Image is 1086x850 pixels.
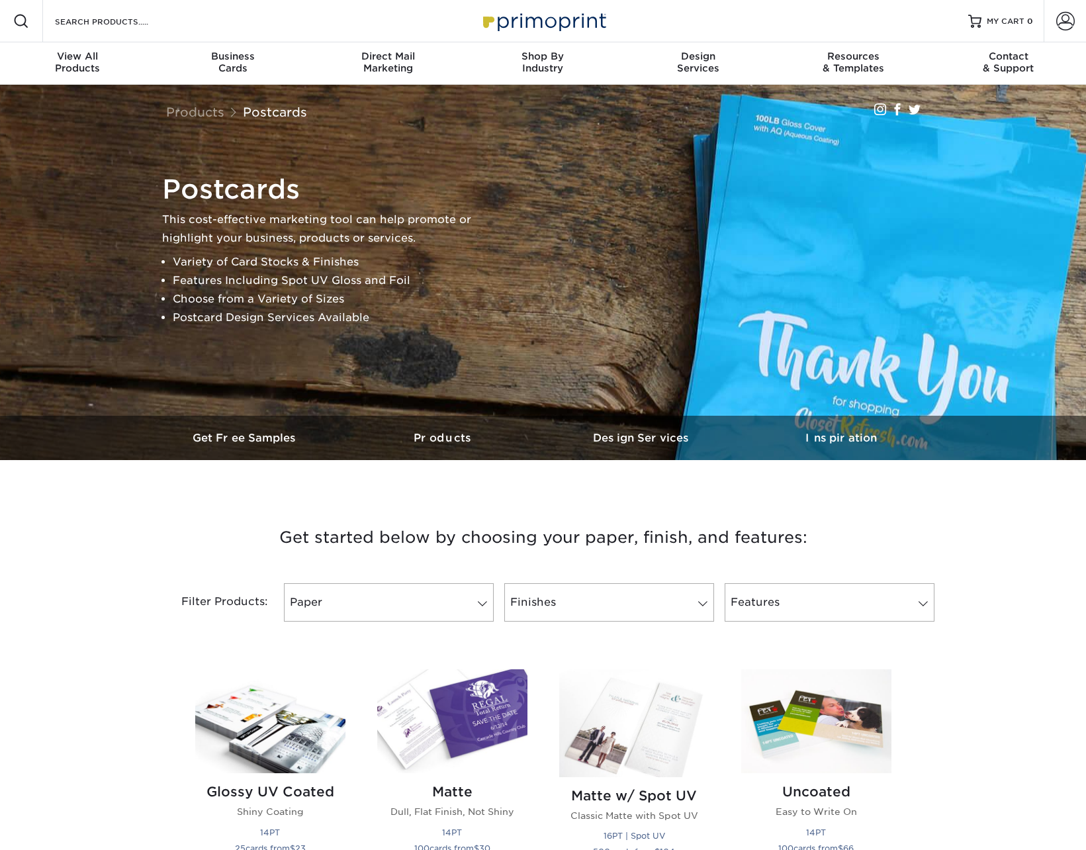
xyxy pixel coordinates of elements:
p: Shiny Coating [195,805,345,818]
a: Design Services [543,416,742,460]
a: BusinessCards [155,42,310,85]
small: 14PT [260,827,280,837]
span: Shop By [465,50,620,62]
h3: Inspiration [742,432,940,444]
a: Contact& Support [931,42,1086,85]
a: DesignServices [621,42,776,85]
img: Matte w/ Spot UV Postcards [559,669,709,777]
span: Design [621,50,776,62]
li: Variety of Card Stocks & Finishes [173,253,493,271]
h3: Get started below by choosing your paper, finish, and features: [156,508,930,567]
p: Easy to Write On [741,805,891,818]
span: 0 [1027,17,1033,26]
a: Direct MailMarketing [310,42,465,85]
h3: Products [345,432,543,444]
p: Classic Matte with Spot UV [559,809,709,822]
li: Postcard Design Services Available [173,308,493,327]
small: 16PT | Spot UV [604,831,665,841]
div: Services [621,50,776,74]
div: Cards [155,50,310,74]
div: Filter Products: [146,583,279,622]
small: 14PT [442,827,462,837]
span: Direct Mail [310,50,465,62]
img: Matte Postcards [377,669,527,773]
li: Features Including Spot UV Gloss and Foil [173,271,493,290]
a: Inspiration [742,416,940,460]
p: This cost-effective marketing tool can help promote or highlight your business, products or servi... [162,211,493,248]
span: Resources [776,50,930,62]
span: MY CART [987,16,1024,27]
li: Choose from a Variety of Sizes [173,290,493,308]
div: Marketing [310,50,465,74]
h2: Uncoated [741,784,891,800]
h2: Glossy UV Coated [195,784,345,800]
img: Uncoated Postcards [741,669,891,773]
span: Contact [931,50,1086,62]
h2: Matte w/ Spot UV [559,788,709,804]
p: Dull, Flat Finish, Not Shiny [377,805,527,818]
input: SEARCH PRODUCTS..... [54,13,183,29]
a: Get Free Samples [146,416,345,460]
img: Primoprint [477,7,610,35]
a: Shop ByIndustry [465,42,620,85]
h2: Matte [377,784,527,800]
h1: Postcards [162,173,493,205]
small: 14PT [806,827,826,837]
div: Industry [465,50,620,74]
h3: Design Services [543,432,742,444]
img: Glossy UV Coated Postcards [195,669,345,773]
span: Business [155,50,310,62]
a: Resources& Templates [776,42,930,85]
a: Finishes [504,583,714,622]
a: Features [725,583,934,622]
div: & Templates [776,50,930,74]
a: Products [345,416,543,460]
div: & Support [931,50,1086,74]
a: Paper [284,583,494,622]
a: Products [166,105,224,119]
h3: Get Free Samples [146,432,345,444]
a: Postcards [243,105,307,119]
